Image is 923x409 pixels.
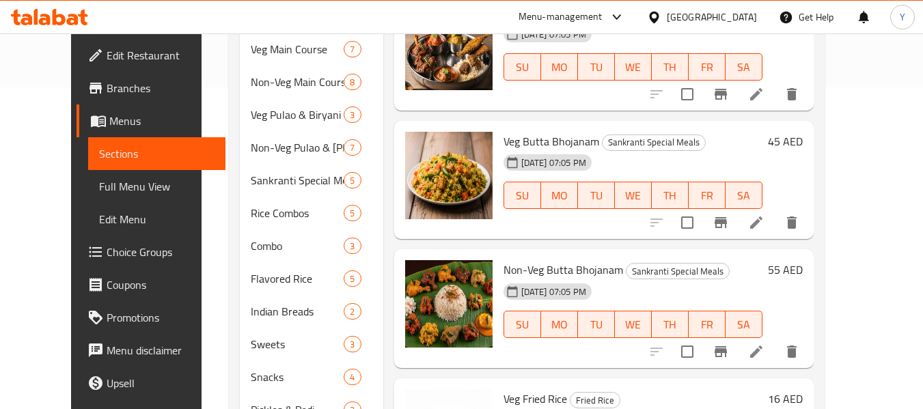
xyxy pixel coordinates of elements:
[251,172,344,188] span: Sankranti Special Meals
[510,315,536,335] span: SU
[704,206,737,239] button: Branch-specific-item
[344,174,360,187] span: 5
[768,260,803,279] h6: 55 AED
[251,139,344,156] span: Non-Veg Pulao & [PERSON_NAME]
[77,367,225,399] a: Upsell
[344,74,361,90] div: items
[516,156,592,169] span: [DATE] 07:05 PM
[344,371,360,384] span: 4
[251,107,344,123] span: Veg Pulao & Biryani
[578,53,615,81] button: TU
[251,303,344,320] span: Indian Breads
[626,264,729,279] span: Sankranti Special Meals
[251,205,344,221] span: Rice Combos
[240,33,383,66] div: Veg Main Course7
[107,375,215,391] span: Upsell
[107,277,215,293] span: Coupons
[775,78,808,111] button: delete
[344,270,361,287] div: items
[704,335,737,368] button: Branch-specific-item
[240,197,383,229] div: Rice Combos5
[504,131,599,152] span: Veg Butta Bhojanam
[603,135,705,150] span: Sankranti Special Meals
[344,107,361,123] div: items
[578,182,615,209] button: TU
[344,76,360,89] span: 8
[748,343,764,360] a: Edit menu item
[516,285,592,298] span: [DATE] 07:05 PM
[251,270,344,287] span: Flavored Rice
[768,389,803,408] h6: 16 AED
[748,86,764,102] a: Edit menu item
[251,336,344,352] span: Sweets
[578,311,615,338] button: TU
[344,336,361,352] div: items
[704,78,737,111] button: Branch-specific-item
[504,259,623,280] span: Non-Veg Butta Bhojanam
[570,393,620,408] span: Fried Rice
[88,170,225,203] a: Full Menu View
[240,229,383,262] div: Combo3
[652,311,689,338] button: TH
[251,41,344,57] span: Veg Main Course
[344,238,361,254] div: items
[689,182,726,209] button: FR
[405,132,493,219] img: Veg Butta Bhojanam
[547,57,573,77] span: MO
[615,182,652,209] button: WE
[344,139,361,156] div: items
[344,272,360,285] span: 5
[107,309,215,326] span: Promotions
[541,311,578,338] button: MO
[77,72,225,104] a: Branches
[240,164,383,197] div: Sankranti Special Meals5
[77,334,225,367] a: Menu disclaimer
[673,80,702,109] span: Select to update
[344,43,360,56] span: 7
[657,186,683,206] span: TH
[657,315,683,335] span: TH
[667,10,757,25] div: [GEOGRAPHIC_DATA]
[77,236,225,268] a: Choice Groups
[344,240,360,253] span: 3
[583,315,609,335] span: TU
[99,178,215,195] span: Full Menu View
[726,53,762,81] button: SA
[583,186,609,206] span: TU
[519,9,603,25] div: Menu-management
[626,263,730,279] div: Sankranti Special Meals
[77,39,225,72] a: Edit Restaurant
[504,389,567,409] span: Veg Fried Rice
[109,113,215,129] span: Menus
[615,311,652,338] button: WE
[344,305,360,318] span: 2
[251,238,344,254] div: Combo
[240,131,383,164] div: Non-Veg Pulao & [PERSON_NAME]7
[731,315,757,335] span: SA
[900,10,905,25] span: Y
[570,392,620,408] div: Fried Rice
[251,139,344,156] div: Non-Veg Pulao & Biryani
[689,53,726,81] button: FR
[88,203,225,236] a: Edit Menu
[726,182,762,209] button: SA
[405,260,493,348] img: Non-Veg Butta Bhojanam
[541,53,578,81] button: MO
[775,206,808,239] button: delete
[99,145,215,162] span: Sections
[240,262,383,295] div: Flavored Rice5
[694,57,720,77] span: FR
[652,53,689,81] button: TH
[251,74,344,90] div: Non-Veg Main Course
[775,335,808,368] button: delete
[344,141,360,154] span: 7
[405,3,493,90] img: Special Sankranti Non-Veg Thali
[615,53,652,81] button: WE
[652,182,689,209] button: TH
[689,311,726,338] button: FR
